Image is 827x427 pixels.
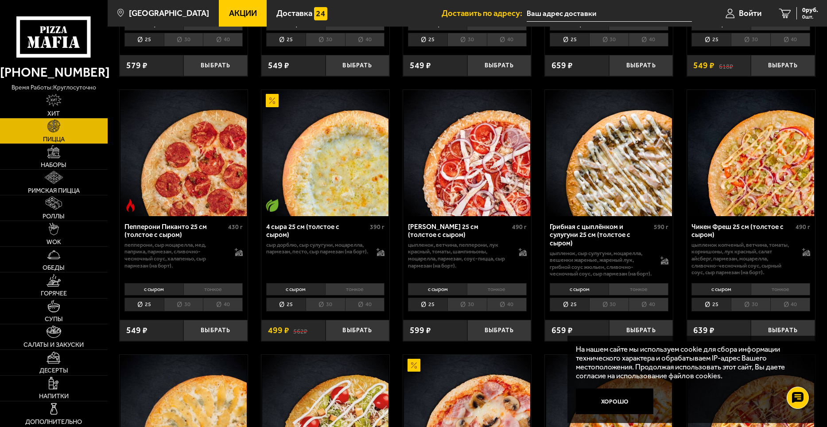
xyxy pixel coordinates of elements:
span: Хит [47,110,60,116]
li: 25 [124,33,164,47]
span: 390 г [370,223,384,231]
div: 4 сыра 25 см (толстое с сыром) [266,223,368,239]
span: 490 г [512,223,527,231]
s: 618 ₽ [719,61,733,70]
span: Доставка [276,9,312,18]
li: 40 [487,298,527,311]
li: 40 [345,298,385,311]
span: Войти [739,9,761,18]
button: Хорошо [576,388,653,414]
button: Выбрать [609,55,673,76]
p: пепперони, сыр Моцарелла, мед, паприка, пармезан, сливочно-чесночный соус, халапеньо, сыр пармеза... [124,241,226,269]
li: 30 [731,33,770,47]
span: Дополнительно [25,419,82,425]
button: Выбрать [467,320,532,341]
li: 30 [306,33,345,47]
span: 549 ₽ [693,61,714,70]
span: Доставить по адресу: [442,9,527,18]
li: 40 [770,33,810,47]
p: цыпленок, ветчина, пепперони, лук красный, томаты, шампиньоны, моцарелла, пармезан, соус-пицца, с... [408,241,510,269]
div: [PERSON_NAME] 25 см (толстое с сыром) [408,223,510,239]
span: 499 ₽ [268,326,289,334]
li: 30 [164,298,203,311]
li: с сыром [691,283,750,295]
p: цыпленок, сыр сулугуни, моцарелла, вешенки жареные, жареный лук, грибной соус Жюльен, сливочно-че... [550,250,652,277]
li: 40 [203,33,243,47]
img: Петровская 25 см (толстое с сыром) [404,90,530,216]
li: 25 [124,298,164,311]
div: Грибная с цыплёнком и сулугуни 25 см (толстое с сыром) [550,223,652,248]
span: 549 ₽ [126,326,148,334]
button: Выбрать [326,55,390,76]
img: Вегетарианское блюдо [266,199,279,212]
li: 30 [589,33,629,47]
li: 40 [629,33,668,47]
li: 25 [266,298,306,311]
button: Выбрать [467,55,532,76]
li: с сыром [266,283,325,295]
img: Чикен Фреш 25 см (толстое с сыром) [688,90,814,216]
span: Горячее [41,290,67,296]
span: 490 г [796,223,810,231]
button: Выбрать [183,320,248,341]
img: 4 сыра 25 см (толстое с сыром) [262,90,388,216]
img: 15daf4d41897b9f0e9f617042186c801.svg [314,7,327,20]
a: Петровская 25 см (толстое с сыром) [403,90,531,216]
button: Выбрать [751,320,815,341]
li: тонкое [325,283,384,295]
span: Обеды [43,264,65,271]
a: АкционныйВегетарианское блюдо4 сыра 25 см (толстое с сыром) [261,90,389,216]
span: 0 шт. [802,14,818,19]
li: 30 [306,298,345,311]
span: Акции [229,9,257,18]
img: Акционный [408,359,420,372]
span: Супы [45,316,63,322]
li: с сыром [408,283,467,295]
li: 40 [203,298,243,311]
div: Пепперони Пиканто 25 см (толстое с сыром) [124,223,226,239]
s: 562 ₽ [293,326,307,334]
span: 599 ₽ [410,326,431,334]
li: 30 [589,298,629,311]
li: тонкое [609,283,668,295]
span: Наборы [41,162,66,168]
li: тонкое [751,283,810,295]
span: Напитки [39,393,69,399]
li: 40 [770,298,810,311]
li: с сыром [550,283,609,295]
span: 579 ₽ [126,61,148,70]
li: 30 [731,298,770,311]
li: 25 [408,33,447,47]
input: Ваш адрес доставки [527,5,692,22]
span: Римская пицца [28,187,80,194]
p: цыпленок копченый, ветчина, томаты, корнишоны, лук красный, салат айсберг, пармезан, моцарелла, с... [691,241,793,276]
li: 25 [550,33,589,47]
span: WOK [47,239,61,245]
button: Выбрать [609,320,673,341]
a: Острое блюдоПепперони Пиканто 25 см (толстое с сыром) [120,90,248,216]
img: Акционный [266,94,279,107]
span: Салаты и закуски [23,342,84,348]
li: 40 [345,33,385,47]
li: 40 [629,298,668,311]
span: 659 ₽ [551,61,573,70]
span: [GEOGRAPHIC_DATA] [129,9,209,18]
img: Грибная с цыплёнком и сулугуни 25 см (толстое с сыром) [546,90,672,216]
span: 549 ₽ [410,61,431,70]
a: Грибная с цыплёнком и сулугуни 25 см (толстое с сыром) [545,90,673,216]
span: Пицца [43,136,65,142]
p: На нашем сайте мы используем cookie для сбора информации технического характера и обрабатываем IP... [576,345,801,380]
li: 30 [164,33,203,47]
li: с сыром [124,283,183,295]
span: 659 ₽ [551,326,573,334]
li: 25 [266,33,306,47]
li: 25 [408,298,447,311]
p: сыр дорблю, сыр сулугуни, моцарелла, пармезан, песто, сыр пармезан (на борт). [266,241,368,255]
a: Чикен Фреш 25 см (толстое с сыром) [687,90,815,216]
span: Роллы [43,213,65,219]
button: Выбрать [326,320,390,341]
button: Выбрать [183,55,248,76]
li: 25 [550,298,589,311]
li: 40 [487,33,527,47]
li: тонкое [183,283,243,295]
